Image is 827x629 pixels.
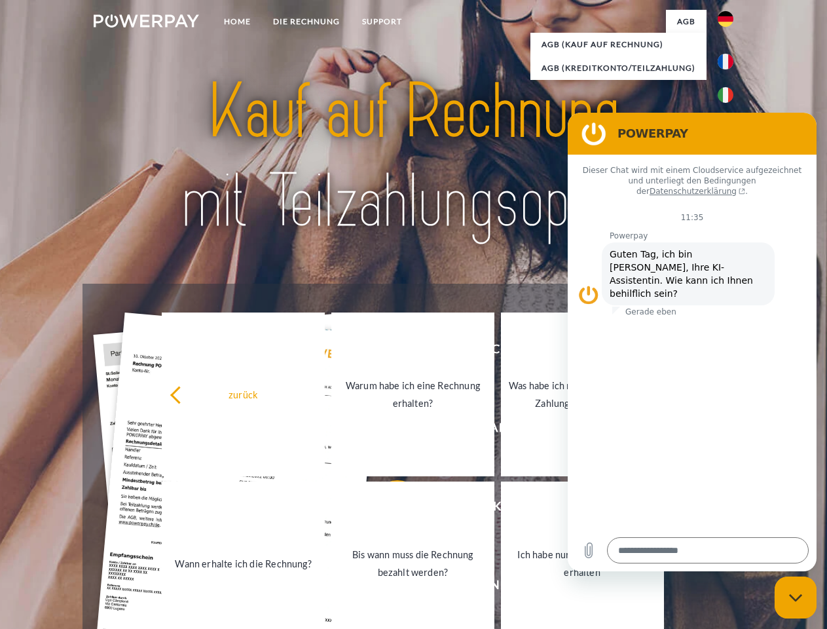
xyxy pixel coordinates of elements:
[339,546,487,581] div: Bis wann muss die Rechnung bezahlt werden?
[339,377,487,412] div: Warum habe ich eine Rechnung erhalten?
[718,54,733,69] img: fr
[718,11,733,27] img: de
[718,87,733,103] img: it
[94,14,199,28] img: logo-powerpay-white.svg
[568,113,817,571] iframe: Messaging-Fenster
[170,554,317,572] div: Wann erhalte ich die Rechnung?
[262,10,351,33] a: DIE RECHNUNG
[775,577,817,619] iframe: Schaltfläche zum Öffnen des Messaging-Fensters; Konversation läuft
[509,546,656,581] div: Ich habe nur eine Teillieferung erhalten
[351,10,413,33] a: SUPPORT
[213,10,262,33] a: Home
[666,10,707,33] a: agb
[125,63,702,251] img: title-powerpay_de.svg
[170,385,317,403] div: zurück
[501,313,664,476] a: Was habe ich noch offen, ist meine Zahlung eingegangen?
[509,377,656,412] div: Was habe ich noch offen, ist meine Zahlung eingegangen?
[530,33,707,56] a: AGB (Kauf auf Rechnung)
[530,56,707,80] a: AGB (Kreditkonto/Teilzahlung)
